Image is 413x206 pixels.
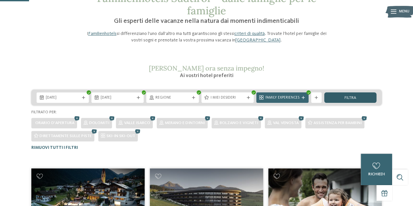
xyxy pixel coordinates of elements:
span: Valle Isarco [124,121,150,125]
span: Bolzano e vigneti [220,121,258,125]
span: Rimuovi tutti i filtri [31,146,78,150]
span: [DATE] [101,95,135,101]
span: Regione [155,95,189,101]
span: Family Experiences [265,95,299,101]
span: SKI-IN SKI-OUT [106,134,135,138]
p: I si differenziano l’uno dall’altro ma tutti garantiscono gli stessi . Trovate l’hotel per famigl... [83,30,331,43]
span: Orario d'apertura [35,121,74,125]
span: Filtrato per: [31,110,57,114]
a: richiedi [361,154,392,185]
span: Dolomiti [89,121,109,125]
span: Gli esperti delle vacanze nella natura dai momenti indimenticabili [114,18,299,24]
span: Val Venosta [273,121,299,125]
span: Direttamente sulle piste [40,134,92,138]
span: filtra [344,96,356,100]
span: [DATE] [46,95,80,101]
span: Ai vostri hotel preferiti [180,73,233,78]
a: criteri di qualità [234,31,265,36]
span: richiedi [368,172,385,176]
span: Assistenza per bambini [313,121,362,125]
span: I miei desideri [211,95,245,101]
a: [GEOGRAPHIC_DATA] [235,38,280,42]
span: Merano e dintorni [165,121,205,125]
a: Familienhotels [88,31,117,36]
span: [PERSON_NAME] ora senza impegno! [149,64,264,72]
